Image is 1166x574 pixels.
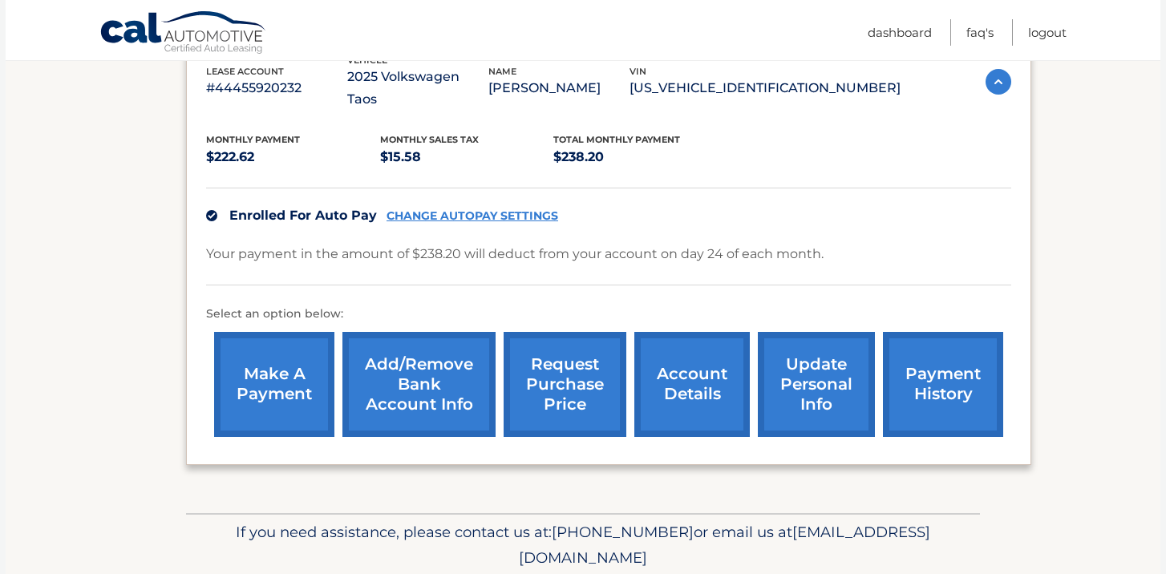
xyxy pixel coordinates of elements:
p: $222.62 [206,146,380,168]
span: [PHONE_NUMBER] [552,523,694,541]
a: FAQ's [966,19,994,46]
a: payment history [883,332,1003,437]
span: vin [630,66,646,77]
span: Monthly sales Tax [380,134,479,145]
a: Cal Automotive [99,10,268,57]
span: lease account [206,66,284,77]
p: $238.20 [553,146,727,168]
p: [PERSON_NAME] [488,77,630,99]
a: update personal info [758,332,875,437]
a: Logout [1028,19,1067,46]
img: accordion-active.svg [986,69,1011,95]
a: Add/Remove bank account info [342,332,496,437]
a: make a payment [214,332,334,437]
p: $15.58 [380,146,554,168]
span: Enrolled For Auto Pay [229,208,377,223]
span: Monthly Payment [206,134,300,145]
a: CHANGE AUTOPAY SETTINGS [387,209,558,223]
span: Total Monthly Payment [553,134,680,145]
p: Your payment in the amount of $238.20 will deduct from your account on day 24 of each month. [206,243,824,265]
p: If you need assistance, please contact us at: or email us at [196,519,970,571]
p: #44455920232 [206,77,347,99]
a: request purchase price [504,332,626,437]
span: name [488,66,516,77]
p: [US_VEHICLE_IDENTIFICATION_NUMBER] [630,77,901,99]
a: account details [634,332,750,437]
p: Select an option below: [206,305,1011,324]
a: Dashboard [868,19,932,46]
img: check.svg [206,210,217,221]
p: 2025 Volkswagen Taos [347,66,488,111]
